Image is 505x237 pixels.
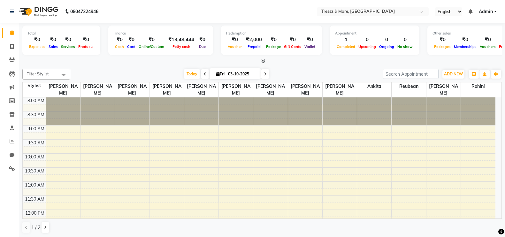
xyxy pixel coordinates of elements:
span: Voucher [226,44,243,49]
span: Products [77,44,95,49]
div: Appointment [335,31,414,36]
span: Cash [113,44,126,49]
span: 1 / 2 [31,224,40,231]
input: 2025-10-03 [226,69,258,79]
div: ₹13,48,444 [166,36,197,43]
div: 10:30 AM [24,168,46,174]
span: [PERSON_NAME] [184,82,218,97]
div: ₹0 [126,36,137,43]
span: Packages [432,44,452,49]
span: Expenses [27,44,47,49]
span: Wallet [303,44,317,49]
span: Reubean [392,82,426,90]
div: ₹0 [197,36,208,43]
div: Finance [113,31,208,36]
div: Stylist [23,82,46,89]
span: Memberships [452,44,478,49]
span: Filter Stylist [27,71,49,76]
div: 8:00 AM [26,97,46,104]
span: Services [59,44,77,49]
div: ₹0 [478,36,497,43]
button: ADD NEW [442,70,464,79]
div: 8:30 AM [26,111,46,118]
div: ₹0 [113,36,126,43]
input: Search Appointment [383,69,439,79]
div: 9:00 AM [26,126,46,132]
span: Sales [47,44,59,49]
div: 11:00 AM [24,182,46,188]
div: ₹0 [27,36,47,43]
div: 11:30 AM [24,196,46,203]
span: [PERSON_NAME] [219,82,253,97]
div: ₹0 [77,36,95,43]
span: Upcoming [357,44,378,49]
span: [PERSON_NAME] [288,82,322,97]
div: ₹0 [432,36,452,43]
span: Prepaid [246,44,262,49]
div: 9:30 AM [26,140,46,146]
div: 10:00 AM [24,154,46,160]
span: [PERSON_NAME] [426,82,461,97]
span: Due [197,44,207,49]
b: 08047224946 [70,3,98,20]
span: Gift Cards [282,44,303,49]
span: [PERSON_NAME] [46,82,80,97]
div: ₹0 [59,36,77,43]
div: 0 [378,36,396,43]
span: Ankita [357,82,391,90]
div: 1 [335,36,357,43]
span: [PERSON_NAME] [149,82,184,97]
span: Today [184,69,200,79]
div: ₹0 [226,36,243,43]
span: Online/Custom [137,44,166,49]
div: ₹0 [264,36,282,43]
div: ₹0 [47,36,59,43]
span: ADD NEW [444,72,463,76]
span: [PERSON_NAME] [253,82,287,97]
div: ₹2,000 [243,36,264,43]
span: Completed [335,44,357,49]
div: 0 [357,36,378,43]
span: [PERSON_NAME] [115,82,149,97]
span: Vouchers [478,44,497,49]
span: Card [126,44,137,49]
div: ₹0 [137,36,166,43]
div: ₹0 [303,36,317,43]
span: No show [396,44,414,49]
div: ₹0 [282,36,303,43]
div: 0 [396,36,414,43]
span: Fri [215,72,226,76]
span: Rohini [461,82,495,90]
div: 12:00 PM [24,210,46,217]
span: Ongoing [378,44,396,49]
span: Admin [479,8,493,15]
div: ₹0 [452,36,478,43]
span: Petty cash [171,44,192,49]
div: Redemption [226,31,317,36]
span: [PERSON_NAME] [80,82,115,97]
img: logo [16,3,60,20]
div: Total [27,31,95,36]
span: Package [264,44,282,49]
span: [PERSON_NAME] [323,82,357,97]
